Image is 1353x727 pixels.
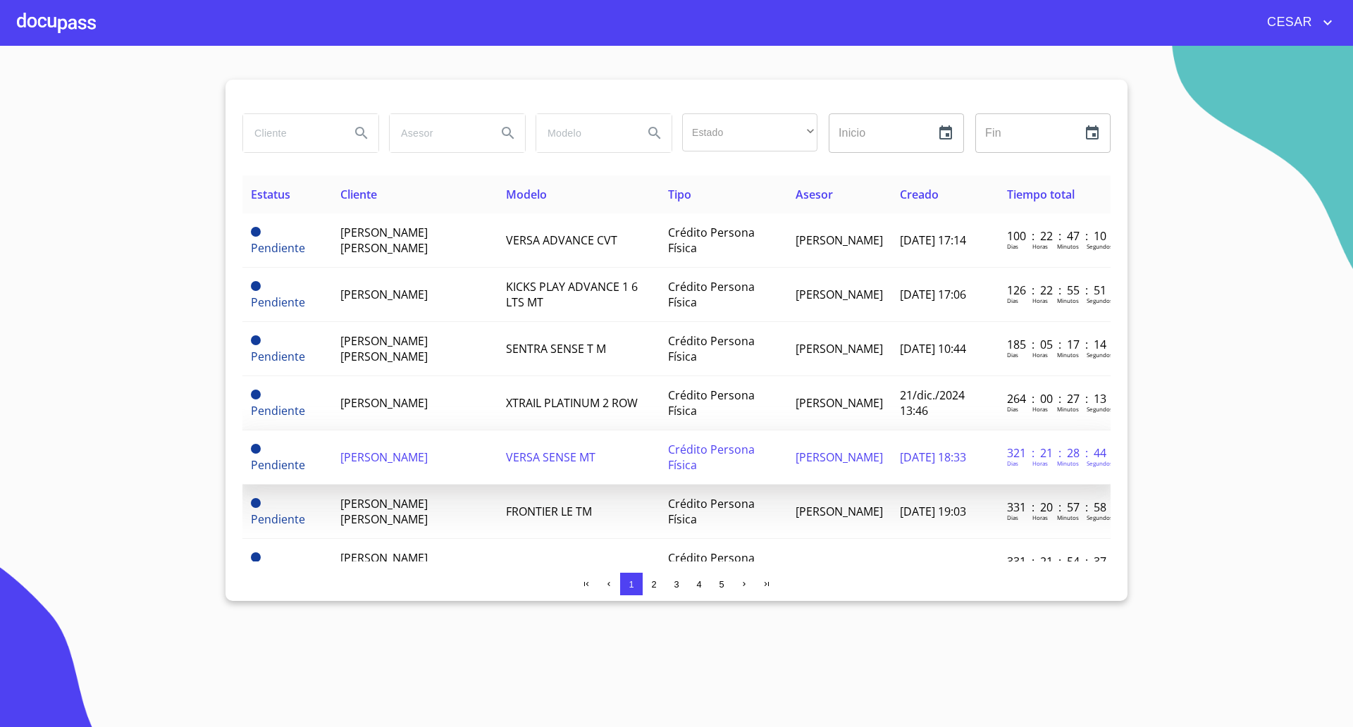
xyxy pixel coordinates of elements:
[796,232,883,248] span: [PERSON_NAME]
[796,504,883,519] span: [PERSON_NAME]
[345,116,378,150] button: Search
[668,333,755,364] span: Crédito Persona Física
[696,579,701,590] span: 4
[1087,297,1113,304] p: Segundos
[251,227,261,237] span: Pendiente
[688,573,710,595] button: 4
[340,333,428,364] span: [PERSON_NAME] [PERSON_NAME]
[900,387,965,418] span: 21/dic./2024 13:46
[251,281,261,291] span: Pendiente
[340,287,428,302] span: [PERSON_NAME]
[674,579,679,590] span: 3
[665,573,688,595] button: 3
[340,449,428,465] span: [PERSON_NAME]
[251,349,305,364] span: Pendiente
[1007,228,1102,244] p: 100 : 22 : 47 : 10
[668,387,755,418] span: Crédito Persona Física
[251,552,261,562] span: Pendiente
[668,550,755,581] span: Crédito Persona Física
[1007,391,1102,406] p: 264 : 00 : 27 : 13
[340,395,428,411] span: [PERSON_NAME]
[900,341,966,356] span: [DATE] 10:44
[1087,351,1113,359] p: Segundos
[1087,242,1113,250] p: Segundos
[1007,187,1075,202] span: Tiempo total
[1007,514,1018,521] p: Dias
[1032,351,1048,359] p: Horas
[491,116,525,150] button: Search
[1057,514,1079,521] p: Minutos
[251,294,305,310] span: Pendiente
[1007,297,1018,304] p: Dias
[506,395,638,411] span: XTRAIL PLATINUM 2 ROW
[340,187,377,202] span: Cliente
[390,114,486,152] input: search
[668,442,755,473] span: Crédito Persona Física
[1007,242,1018,250] p: Dias
[1057,297,1079,304] p: Minutos
[251,187,290,202] span: Estatus
[900,187,939,202] span: Creado
[1007,499,1102,515] p: 331 : 20 : 57 : 58
[1007,351,1018,359] p: Dias
[682,113,817,151] div: ​
[1087,405,1113,413] p: Segundos
[668,187,691,202] span: Tipo
[1032,459,1048,467] p: Horas
[1256,11,1336,34] button: account of current user
[243,114,339,152] input: search
[1032,297,1048,304] p: Horas
[796,558,883,573] span: [PERSON_NAME]
[638,116,672,150] button: Search
[1032,242,1048,250] p: Horas
[1057,405,1079,413] p: Minutos
[251,390,261,399] span: Pendiente
[340,496,428,527] span: [PERSON_NAME] [PERSON_NAME]
[1007,405,1018,413] p: Dias
[668,279,755,310] span: Crédito Persona Física
[796,187,833,202] span: Asesor
[1007,282,1102,298] p: 126 : 22 : 55 : 51
[710,573,733,595] button: 5
[629,579,634,590] span: 1
[506,232,617,248] span: VERSA ADVANCE CVT
[1007,554,1102,569] p: 331 : 21 : 54 : 37
[651,579,656,590] span: 2
[506,504,592,519] span: FRONTIER LE TM
[668,496,755,527] span: Crédito Persona Física
[251,498,261,508] span: Pendiente
[719,579,724,590] span: 5
[900,232,966,248] span: [DATE] 17:14
[506,558,600,573] span: VERSA SENSE CVT
[1057,351,1079,359] p: Minutos
[796,287,883,302] span: [PERSON_NAME]
[506,449,595,465] span: VERSA SENSE MT
[1256,11,1319,34] span: CESAR
[643,573,665,595] button: 2
[796,449,883,465] span: [PERSON_NAME]
[620,573,643,595] button: 1
[1087,514,1113,521] p: Segundos
[796,395,883,411] span: [PERSON_NAME]
[251,240,305,256] span: Pendiente
[1032,405,1048,413] p: Horas
[251,403,305,418] span: Pendiente
[506,341,606,356] span: SENTRA SENSE T M
[1057,242,1079,250] p: Minutos
[251,511,305,527] span: Pendiente
[251,444,261,454] span: Pendiente
[1087,459,1113,467] p: Segundos
[506,187,547,202] span: Modelo
[536,114,632,152] input: search
[900,504,966,519] span: [DATE] 19:03
[1032,514,1048,521] p: Horas
[796,341,883,356] span: [PERSON_NAME]
[251,335,261,345] span: Pendiente
[506,279,638,310] span: KICKS PLAY ADVANCE 1 6 LTS MT
[1007,459,1018,467] p: Dias
[1057,459,1079,467] p: Minutos
[340,225,428,256] span: [PERSON_NAME] [PERSON_NAME]
[1007,337,1102,352] p: 185 : 05 : 17 : 14
[668,225,755,256] span: Crédito Persona Física
[251,457,305,473] span: Pendiente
